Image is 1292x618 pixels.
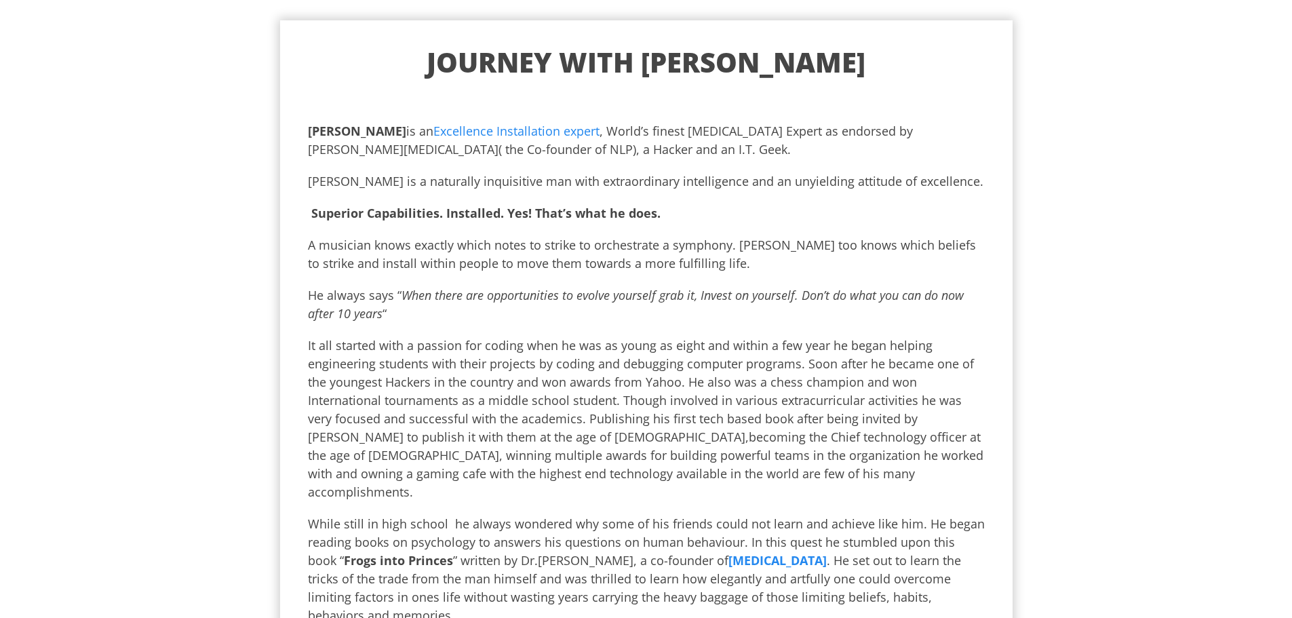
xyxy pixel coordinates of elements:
h1: Journey with [PERSON_NAME] [308,45,985,80]
p: He always says “ “ [308,286,985,323]
p: A musician knows exactly which notes to strike to orchestrate a symphony. [PERSON_NAME] too knows... [308,236,985,273]
a: Excellence Installation expert [433,123,600,139]
b: Frogs into Princes [344,552,453,568]
a: [MEDICAL_DATA] [728,552,827,568]
p: is an , World’s finest [MEDICAL_DATA] Expert as endorsed by [PERSON_NAME][MEDICAL_DATA]( the Co-f... [308,122,985,159]
p: It all started with a passion for coding when he was as young as eight and within a few year he b... [308,336,985,501]
b: Superior Capabilities. Installed. Yes! That’s what he does. [311,205,661,221]
b: [PERSON_NAME] [308,123,406,139]
i: When there are opportunities to evolve yourself grab it, Invest on yourself. Don’t do what you ca... [308,287,964,322]
p: [PERSON_NAME] is a naturally inquisitive man with extraordinary intelligence and an unyielding at... [308,172,985,191]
